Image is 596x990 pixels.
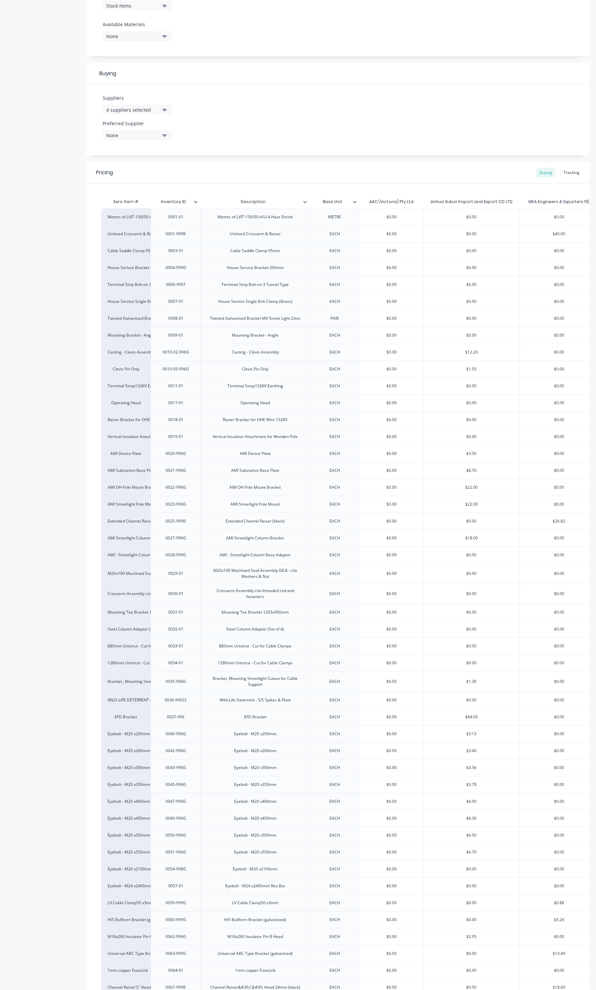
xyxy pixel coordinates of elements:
div: $12.20 [423,344,520,360]
div: 0007-01 [159,297,192,306]
div: 0047-996G [159,797,192,806]
div: AMI Streetlight Column Bracket [108,535,144,541]
div: 4 suppliers selected [106,106,159,113]
div: AMI Streetlight Pole Mount [225,500,285,509]
div: $0.00 [423,428,520,445]
div: Cable Saddle Clamp 95mm [108,248,144,254]
div: $0.00 [360,361,423,377]
div: EACH [318,730,351,738]
div: EACH [318,382,351,390]
div: EACH [318,365,351,373]
div: Vertical Insulator Attachment for Wooden Pole [108,434,144,440]
div: $0.00 [360,226,423,242]
div: EACH [318,713,351,721]
div: $22.00 [423,479,520,496]
div: $6.00 [423,276,520,293]
div: $0.00 [423,243,520,259]
div: $0.00 [360,412,423,428]
div: 0045-996G [159,780,192,789]
div: EACH [318,569,351,578]
div: $0.00 [360,395,423,411]
div: EACH [318,551,351,559]
button: Stock items [103,1,172,11]
div: EACH [318,247,351,255]
div: House Service Single Bolt Clamp (Brass) [213,297,298,306]
div: EFD Bracket [108,714,144,720]
div: EACH [318,589,351,598]
div: 0008-01 [159,314,192,323]
div: $0.00 [423,692,520,708]
label: Preferred Supplier [103,120,172,127]
div: $0.00 [423,412,520,428]
div: Terminal Strap132KV Earthing [108,383,144,389]
div: Eyebolt - M20 x350mm [108,782,144,788]
div: 0043-996G [159,763,192,772]
div: 0001-999B [159,230,192,238]
div: $0.00 [360,310,423,327]
div: $0.00 [423,585,520,602]
div: Crossarm Assembly c/w threaded rod and fasteners [203,586,307,601]
div: EACH [318,763,351,772]
div: 0001-01 [159,213,192,221]
div: $0.00 [360,378,423,394]
div: Operating Head [235,399,275,407]
div: $1.30 [423,673,520,690]
div: $0.00 [360,428,423,445]
div: EACH [318,659,351,667]
div: 1280mm Unistrut - Cut for Cable Clamps [108,660,144,666]
div: Vertical Insulator Attachment for Wooden Pole [207,432,303,441]
div: $0.00 [423,226,520,242]
div: Cable Saddle Clamp 95mm [225,247,285,255]
div: $0.00 [423,655,520,671]
div: Crossarm Assembly c/w threaded rod and fasteners [108,591,144,597]
div: House Serivce Bracket 200mm [108,265,144,271]
div: 0028-999G [159,551,192,559]
div: EACH [318,677,351,686]
div: Clevis Pin Only [236,365,274,373]
div: Buying [536,168,555,178]
div: $3.78 [423,776,520,793]
div: Eyebolt - M20 x300mm [108,765,144,771]
div: $18.00 [423,530,520,546]
div: $0.00 [360,530,423,546]
div: Unitised Crossarm & Raiser [224,230,286,238]
div: EACH [318,483,351,492]
div: AMI Substation Base Plate [108,467,144,473]
div: AMI - Streetlight Column Base Adaptor [108,552,144,558]
label: Available Materials [103,21,172,28]
div: EACH [318,297,351,306]
div: Terminal Strap132KV Earthing [222,382,288,390]
div: Mounting Tee Bracket 1205x900mm [216,608,294,617]
div: $0.00 [360,621,423,637]
div: EFD Bracket [239,713,272,721]
div: $0.00 [360,585,423,602]
div: EACH [318,534,351,542]
div: $0.00 [423,513,520,529]
div: EACH [318,696,351,704]
div: EACH [318,780,351,789]
div: 0034-01 [159,659,192,667]
div: Unitised Crossarm & Raiser [108,231,144,237]
div: 0031-01 [159,608,192,617]
div: AMI Substation Base Plate [226,466,285,475]
div: $3.40 [423,742,520,759]
div: 1280mm Unistrut - Cut for Cable Clamps [213,659,298,667]
div: EACH [318,331,351,340]
div: 0040-996G [159,730,192,738]
div: 0010-03-996G [157,365,194,373]
div: $0.00 [423,604,520,621]
div: 0003-01 [159,247,192,255]
div: AMI - Streetlight Column Base Adaptor [214,551,296,559]
div: $0.00 [423,209,520,225]
div: $0.00 [423,310,520,327]
div: AMI Device Plate [234,449,276,458]
div: $0.00 [360,726,423,742]
div: House Service Bracket 200mm [222,263,289,272]
div: Bracket, Mounting Streetlight Cutout Inc Cable Support [203,674,307,689]
div: AMI Streetlight Column Bracket [221,534,289,542]
div: $0.00 [360,673,423,690]
div: Operating Head [108,400,144,406]
div: Steel Column Adaptor (Set of 4) [108,626,144,632]
div: $0.00 [423,621,520,637]
div: EACH [318,746,351,755]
